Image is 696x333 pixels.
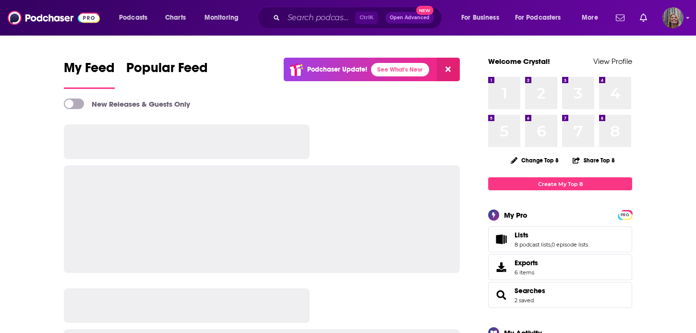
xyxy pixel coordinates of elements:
[619,211,631,218] a: PRO
[64,60,115,89] a: My Feed
[515,297,534,304] a: 2 saved
[582,11,598,25] span: More
[355,12,378,24] span: Ctrl K
[492,260,511,274] span: Exports
[593,57,632,66] a: View Profile
[515,11,561,25] span: For Podcasters
[488,254,632,280] a: Exports
[159,10,192,25] a: Charts
[390,15,430,20] span: Open Advanced
[504,210,528,220] div: My Pro
[505,154,564,166] button: Change Top 8
[119,11,147,25] span: Podcasts
[515,259,538,267] span: Exports
[515,241,551,248] a: 8 podcast lists
[488,177,632,190] a: Create My Top 8
[572,151,615,170] button: Share Top 8
[165,11,186,25] span: Charts
[307,65,367,74] p: Podchaser Update!
[509,10,575,25] button: open menu
[266,7,451,29] div: Search podcasts, credits, & more...
[515,269,538,276] span: 6 items
[416,6,433,15] span: New
[515,286,545,295] a: Searches
[204,11,239,25] span: Monitoring
[385,12,434,24] button: Open AdvancedNew
[488,226,632,252] span: Lists
[198,10,251,25] button: open menu
[515,231,528,239] span: Lists
[515,231,588,239] a: Lists
[112,10,160,25] button: open menu
[492,233,511,246] a: Lists
[64,99,190,109] a: New Releases & Guests Only
[662,7,684,28] span: Logged in as CGorges
[488,57,550,66] a: Welcome Crystal!
[64,60,115,82] span: My Feed
[636,10,651,26] a: Show notifications dropdown
[662,7,684,28] img: User Profile
[488,282,632,308] span: Searches
[551,241,552,248] span: ,
[126,60,208,89] a: Popular Feed
[662,7,684,28] button: Show profile menu
[552,241,588,248] a: 0 episode lists
[612,10,628,26] a: Show notifications dropdown
[371,63,429,76] a: See What's New
[126,60,208,82] span: Popular Feed
[8,9,100,27] img: Podchaser - Follow, Share and Rate Podcasts
[492,288,511,302] a: Searches
[284,10,355,25] input: Search podcasts, credits, & more...
[455,10,511,25] button: open menu
[461,11,499,25] span: For Business
[575,10,610,25] button: open menu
